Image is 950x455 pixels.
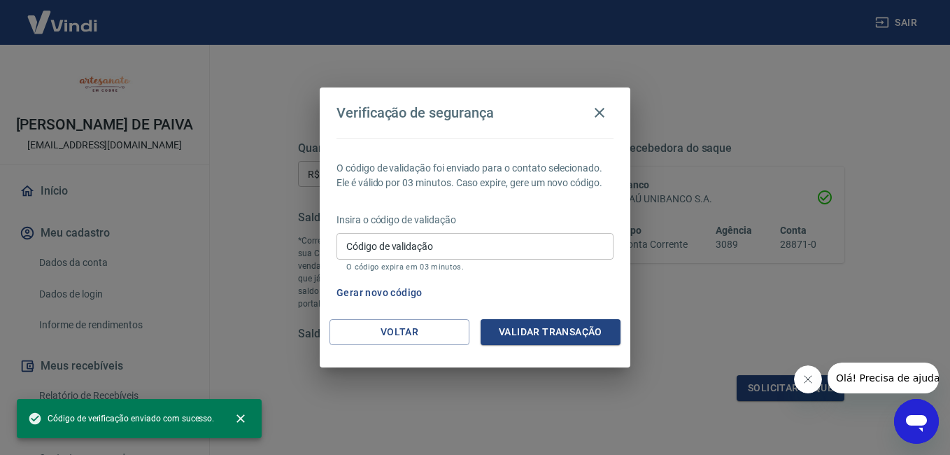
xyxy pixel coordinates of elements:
[346,262,604,272] p: O código expira em 03 minutos.
[225,403,256,434] button: close
[336,213,614,227] p: Insira o código de validação
[828,363,939,393] iframe: Mensagem da empresa
[894,399,939,444] iframe: Botão para abrir a janela de mensagens
[329,319,469,345] button: Voltar
[794,365,822,393] iframe: Fechar mensagem
[8,10,118,21] span: Olá! Precisa de ajuda?
[481,319,621,345] button: Validar transação
[331,280,428,306] button: Gerar novo código
[336,161,614,190] p: O código de validação foi enviado para o contato selecionado. Ele é válido por 03 minutos. Caso e...
[28,412,214,426] span: Código de verificação enviado com sucesso.
[336,104,494,121] h4: Verificação de segurança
